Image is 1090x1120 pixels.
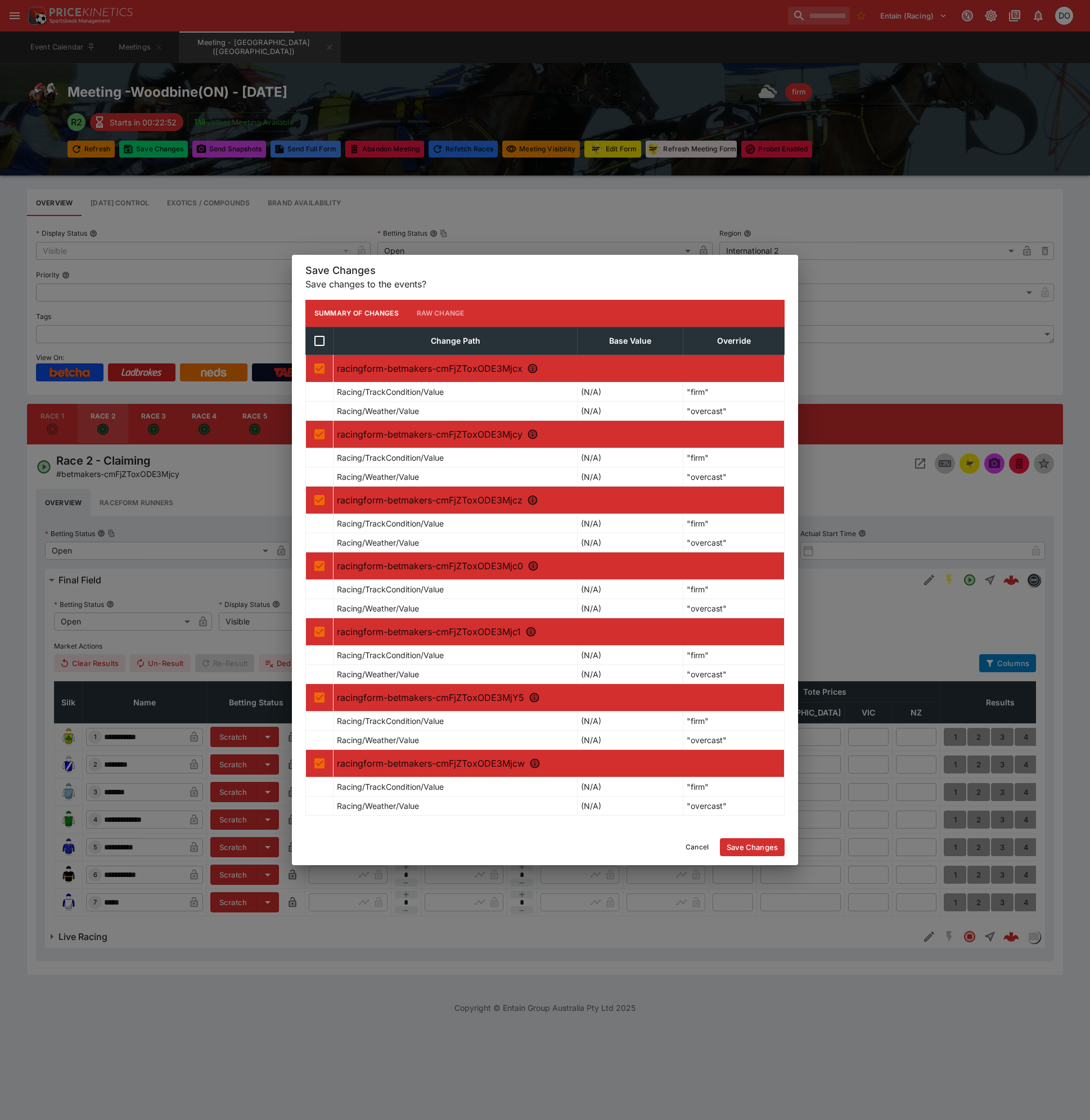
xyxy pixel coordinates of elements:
p: Racing/Weather/Value [337,668,419,680]
button: Summary of Changes [305,300,408,327]
button: Cancel [679,838,715,856]
p: Racing/TrackCondition/Value [337,386,444,398]
th: Change Path [334,327,578,354]
h5: Save Changes [305,264,785,277]
td: "overcast" [683,401,785,420]
td: "overcast" [683,664,785,683]
td: (N/A) [578,645,683,664]
td: "firm" [683,777,785,796]
p: Racing/TrackCondition/Value [337,649,444,661]
td: (N/A) [578,514,683,533]
p: Racing/Weather/Value [337,537,419,548]
p: racingform-betmakers-cmFjZToxODE3Mjcx [337,362,781,375]
svg: R7 - Race 7 - Claiming [529,758,541,769]
p: racingform-betmakers-cmFjZToxODE3Mjcw [337,757,781,770]
th: Override [683,327,785,354]
td: (N/A) [578,730,683,749]
td: "overcast" [683,796,785,815]
svg: R5 - Race 5 - Claiming [525,626,537,637]
td: "overcast" [683,599,785,618]
p: Racing/TrackCondition/Value [337,518,444,529]
p: Racing/Weather/Value [337,734,419,746]
td: "overcast" [683,533,785,552]
p: racingform-betmakers-cmFjZToxODE3Mjcy [337,428,781,441]
svg: R6 - Race 6 - Maiden Special Weight [529,692,540,703]
td: (N/A) [578,533,683,552]
svg: R3 - Race 3 - Maiden Optional Claiming [527,494,538,506]
p: racingform-betmakers-cmFjZToxODE3Mjc1 [337,625,781,638]
p: Save changes to the events? [305,277,785,291]
svg: R4 - Race 4 - Starter Optional Claiming [528,560,539,572]
td: (N/A) [578,467,683,486]
p: Racing/TrackCondition/Value [337,583,444,595]
td: (N/A) [578,664,683,683]
button: Save Changes [720,838,785,856]
td: "firm" [683,579,785,599]
td: (N/A) [578,777,683,796]
td: (N/A) [578,579,683,599]
svg: R2 - Race 2 - Claiming [527,429,538,440]
p: Racing/Weather/Value [337,471,419,483]
td: "firm" [683,514,785,533]
p: Racing/Weather/Value [337,800,419,812]
td: "overcast" [683,467,785,486]
svg: R1 - Race 1 - Maiden Special Weight [527,363,538,374]
td: (N/A) [578,382,683,401]
button: Raw Change [408,300,474,327]
td: (N/A) [578,599,683,618]
td: "firm" [683,711,785,730]
td: "firm" [683,448,785,467]
p: racingform-betmakers-cmFjZToxODE3MjY5 [337,691,781,704]
td: "firm" [683,645,785,664]
td: (N/A) [578,796,683,815]
td: (N/A) [578,448,683,467]
p: Racing/Weather/Value [337,405,419,417]
td: (N/A) [578,711,683,730]
p: Racing/TrackCondition/Value [337,452,444,464]
p: racingform-betmakers-cmFjZToxODE3Mjcz [337,493,781,507]
th: Base Value [578,327,683,354]
p: Racing/Weather/Value [337,602,419,614]
td: (N/A) [578,401,683,420]
td: "firm" [683,382,785,401]
p: racingform-betmakers-cmFjZToxODE3Mjc0 [337,559,781,573]
p: Racing/TrackCondition/Value [337,781,444,793]
p: Racing/TrackCondition/Value [337,715,444,727]
td: "overcast" [683,730,785,749]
